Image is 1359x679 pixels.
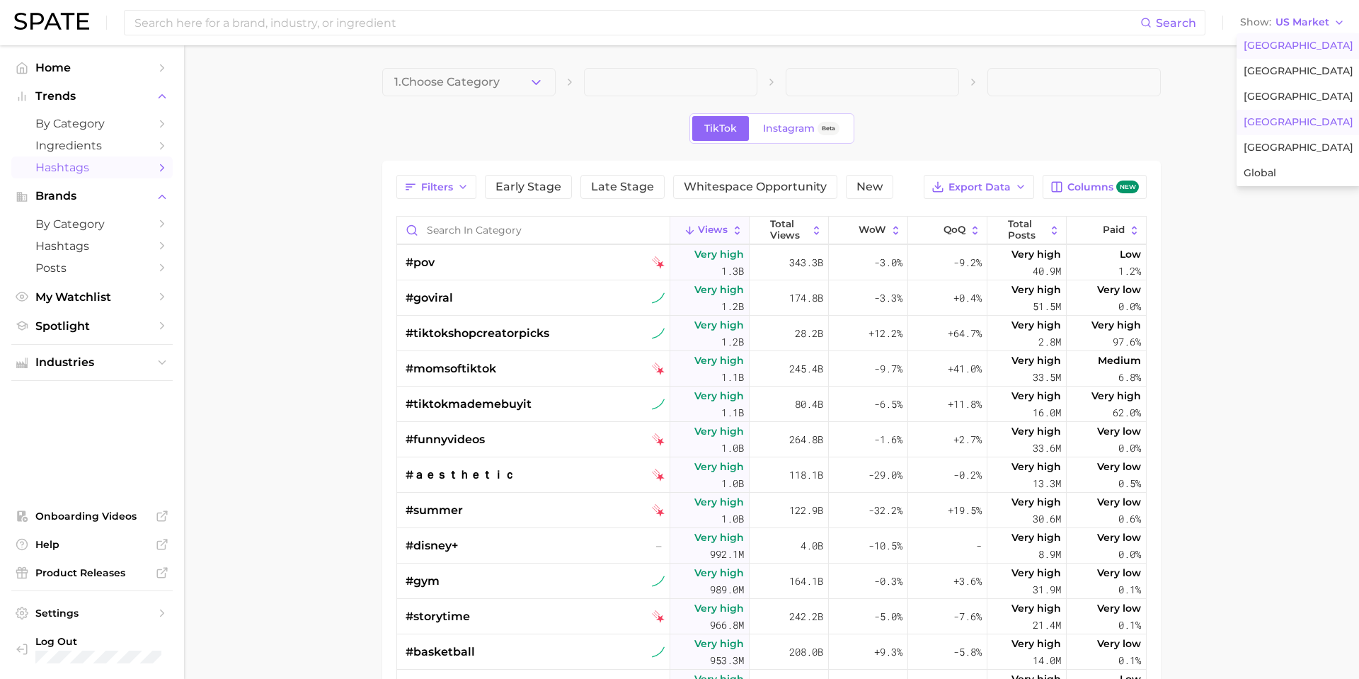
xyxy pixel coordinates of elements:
[948,396,982,413] span: +11.8%
[751,116,851,141] a: InstagramBeta
[11,135,173,156] a: Ingredients
[11,603,173,624] a: Settings
[652,292,665,304] img: tiktok sustained riser
[1067,181,1139,194] span: Columns
[406,573,440,590] span: #gym
[397,316,1146,351] button: #tiktokshopcreatorpickstiktok sustained riserVery high1.2b28.2b+12.2%+64.7%Very high2.8mVery high...
[694,493,744,510] span: Very high
[1097,423,1141,440] span: Very low
[1038,333,1061,350] span: 2.8m
[874,360,902,377] span: -9.7%
[710,652,744,669] span: 953.3m
[406,325,549,342] span: #tiktokshopcreatorpicks
[396,175,476,199] button: Filters
[11,257,173,279] a: Posts
[1011,246,1061,263] span: Very high
[953,573,982,590] span: +3.6%
[859,224,887,236] span: WoW
[1011,316,1061,333] span: Very high
[397,351,1146,387] button: #momsoftiktoktiktok falling starVery high1.1b245.4b-9.7%+41.0%Very high33.5mMedium6.8%
[1011,635,1061,652] span: Very high
[694,246,744,263] span: Very high
[721,369,744,386] span: 1.1b
[11,57,173,79] a: Home
[868,325,902,342] span: +12.2%
[1033,652,1061,669] span: 14.0m
[35,139,149,152] span: Ingredients
[694,423,744,440] span: Very high
[35,161,149,174] span: Hashtags
[1113,404,1141,421] span: 62.0%
[1244,40,1353,52] span: [GEOGRAPHIC_DATA]
[652,610,665,623] img: tiktok falling star
[1011,387,1061,404] span: Very high
[1240,18,1271,26] span: Show
[397,599,1146,634] button: #storytimetiktok falling starVery high966.8m242.2b-5.0%-7.6%Very high21.4mVery low0.1%
[1033,475,1061,492] span: 13.3m
[35,217,149,231] span: by Category
[382,68,556,96] button: 1.Choose Category
[656,537,661,554] span: –
[694,352,744,369] span: Very high
[868,537,902,554] span: -10.5%
[397,280,1146,316] button: #goviraltiktok sustained riserVery high1.2b174.8b-3.3%+0.4%Very high51.5mVery low0.0%
[763,122,815,135] span: Instagram
[1033,617,1061,634] span: 21.4m
[1244,91,1353,103] span: [GEOGRAPHIC_DATA]
[795,325,823,342] span: 28.2b
[953,254,982,271] span: -9.2%
[856,181,883,193] span: New
[397,634,1146,670] button: #basketballtiktok sustained riserVery high953.3m208.0b+9.3%-5.8%Very high14.0mVery low0.1%
[421,181,453,193] span: Filters
[771,219,808,241] span: Total Views
[948,360,982,377] span: +41.0%
[1097,493,1141,510] span: Very low
[1043,175,1147,199] button: Columnsnew
[789,644,823,661] span: 208.0b
[874,396,902,413] span: -6.5%
[822,122,835,135] span: Beta
[652,363,665,375] img: tiktok falling star
[652,575,665,588] img: tiktok sustained riser
[35,607,149,620] span: Settings
[699,224,728,236] span: Views
[1011,600,1061,617] span: Very high
[710,581,744,598] span: 989.0m
[1011,564,1061,581] span: Very high
[1118,369,1141,386] span: 6.8%
[11,506,173,527] a: Onboarding Videos
[35,510,149,523] span: Onboarding Videos
[710,617,744,634] span: 966.8m
[1011,529,1061,546] span: Very high
[406,502,463,519] span: #summer
[953,290,982,307] span: +0.4%
[133,11,1140,35] input: Search here for a brand, industry, or ingredient
[789,254,823,271] span: 343.3b
[721,298,744,315] span: 1.2b
[721,475,744,492] span: 1.0b
[953,431,982,448] span: +2.7%
[721,440,744,457] span: 1.0b
[694,529,744,546] span: Very high
[397,457,1146,493] button: #ａｅｓｔｈｅｔｉｃtiktok falling starVery high1.0b118.1b-29.0%-0.2%Very high13.3mVery low0.5%
[14,13,89,30] img: SPATE
[789,431,823,448] span: 264.8b
[652,256,665,269] img: tiktok falling star
[1009,219,1045,241] span: Total Posts
[35,190,149,202] span: Brands
[868,502,902,519] span: -32.2%
[694,458,744,475] span: Very high
[1118,510,1141,527] span: 0.6%
[795,396,823,413] span: 80.4b
[1118,581,1141,598] span: 0.1%
[397,422,1146,457] button: #funnyvideostiktok falling starVery high1.0b264.8b-1.6%+2.7%Very high33.6mVery low0.0%
[710,546,744,563] span: 992.1m
[406,467,515,484] span: #ａｅｓｔｈｅｔｉｃ
[1118,652,1141,669] span: 0.1%
[1033,510,1061,527] span: 30.6m
[1156,16,1196,30] span: Search
[948,181,1011,193] span: Export Data
[1033,404,1061,421] span: 16.0m
[1244,65,1353,77] span: [GEOGRAPHIC_DATA]
[652,646,665,658] img: tiktok sustained riser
